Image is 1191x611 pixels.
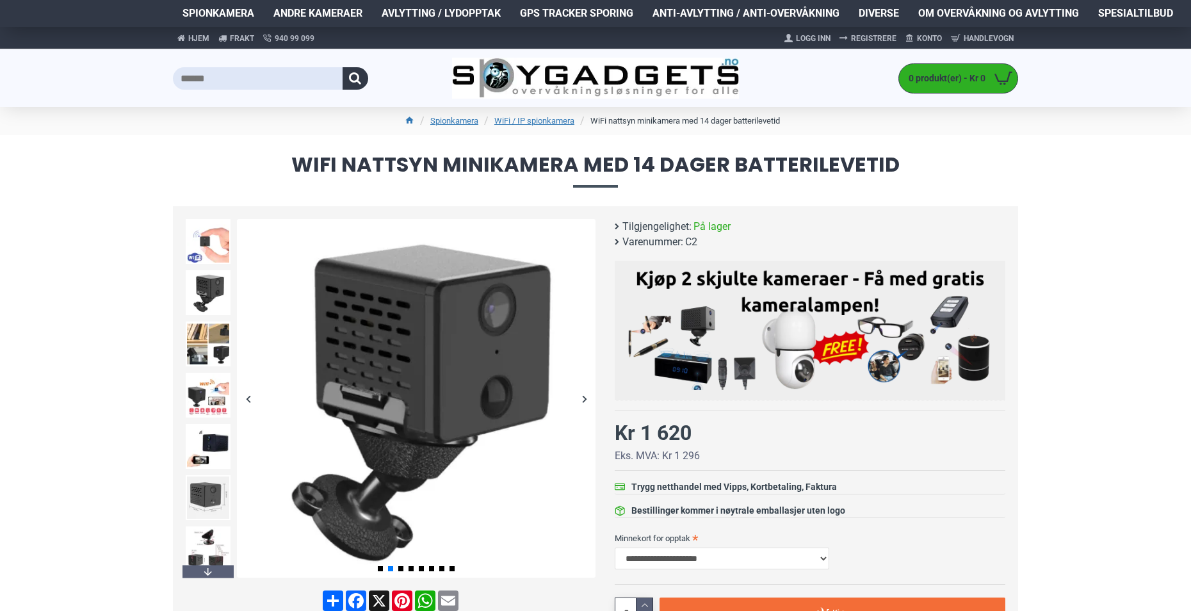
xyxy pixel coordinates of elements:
[439,566,444,571] span: Go to slide 7
[186,322,231,366] img: WiFi nattsyn minikamera med 14 dager batterilevetid - SpyGadgets.no
[520,6,633,21] span: GPS Tracker Sporing
[188,33,209,44] span: Hjem
[237,219,595,578] img: WiFi nattsyn minikamera med 14 dager batterilevetid - SpyGadgets.no
[186,526,231,571] img: WiFi nattsyn minikamera med 14 dager batterilevetid - SpyGadgets.no
[186,373,231,418] img: WiFi nattsyn minikamera med 14 dager batterilevetid - SpyGadgets.no
[917,33,942,44] span: Konto
[624,267,996,390] img: Kjøp 2 skjulte kameraer – Få med gratis kameralampe!
[437,591,460,611] a: Email
[631,504,845,517] div: Bestillinger kommer i nøytrale emballasjer uten logo
[214,27,259,49] a: Frakt
[652,6,839,21] span: Anti-avlytting / Anti-overvåkning
[398,566,403,571] span: Go to slide 3
[186,219,231,264] img: WiFi nattsyn minikamera med 14 dager batterilevetid - SpyGadgets.no
[414,591,437,611] a: WhatsApp
[693,219,731,234] span: På lager
[573,387,595,410] div: Next slide
[946,28,1018,49] a: Handlevogn
[835,28,901,49] a: Registrere
[964,33,1014,44] span: Handlevogn
[615,528,1005,548] label: Minnekort for opptak
[409,566,414,571] span: Go to slide 4
[429,566,434,571] span: Go to slide 6
[622,219,692,234] b: Tilgjengelighet:
[173,154,1018,187] span: WiFi nattsyn minikamera med 14 dager batterilevetid
[186,270,231,315] img: WiFi nattsyn minikamera med 14 dager batterilevetid - SpyGadgets.no
[430,115,478,127] a: Spionkamera
[186,424,231,469] img: WiFi nattsyn minikamera med 14 dager batterilevetid - SpyGadgets.no
[494,115,574,127] a: WiFi / IP spionkamera
[615,418,692,448] div: Kr 1 620
[851,33,896,44] span: Registrere
[450,566,455,571] span: Go to slide 8
[1098,6,1173,21] span: Spesialtilbud
[382,6,501,21] span: Avlytting / Lydopptak
[388,566,393,571] span: Go to slide 2
[173,27,214,49] a: Hjem
[780,28,835,49] a: Logg Inn
[237,387,259,410] div: Previous slide
[899,72,989,85] span: 0 produkt(er) - Kr 0
[419,566,424,571] span: Go to slide 5
[859,6,899,21] span: Diverse
[182,6,254,21] span: Spionkamera
[275,33,314,44] span: 940 99 099
[452,58,740,99] img: SpyGadgets.no
[344,591,368,611] a: Facebook
[622,234,683,250] b: Varenummer:
[685,234,697,250] span: C2
[182,565,234,578] div: Next slide
[796,33,830,44] span: Logg Inn
[391,591,414,611] a: Pinterest
[273,6,362,21] span: Andre kameraer
[378,566,383,571] span: Go to slide 1
[899,64,1017,93] a: 0 produkt(er) - Kr 0
[230,33,254,44] span: Frakt
[186,475,231,520] img: WiFi nattsyn minikamera med 14 dager batterilevetid - SpyGadgets.no
[368,591,391,611] a: X
[321,591,344,611] a: Share
[901,28,946,49] a: Konto
[918,6,1079,21] span: Om overvåkning og avlytting
[631,480,837,494] div: Trygg netthandel med Vipps, Kortbetaling, Faktura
